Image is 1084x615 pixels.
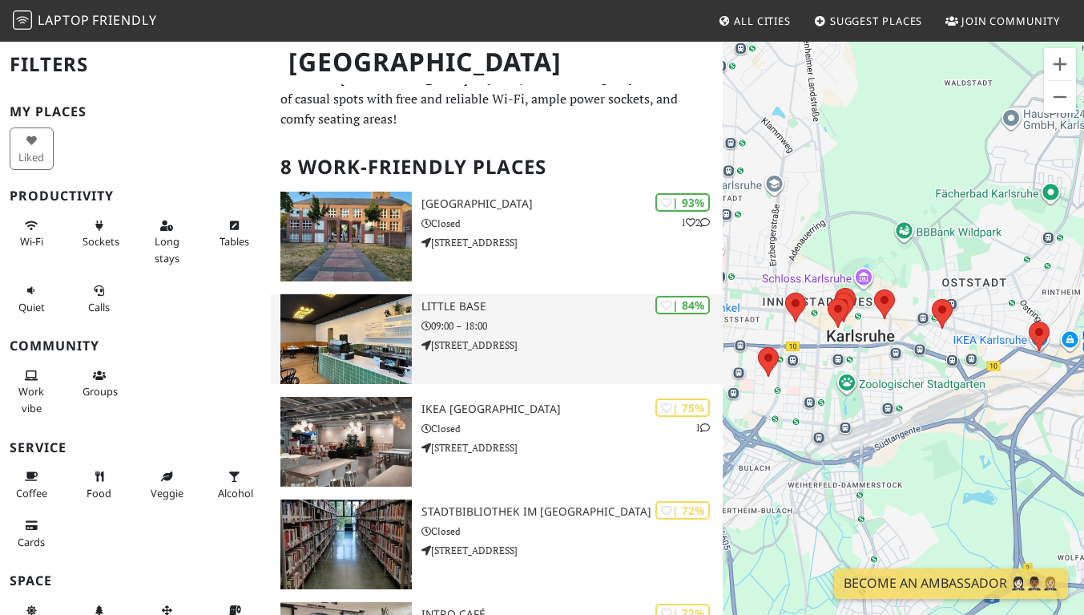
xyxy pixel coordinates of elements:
[87,486,111,500] span: Food
[711,6,797,35] a: All Cities
[88,300,110,314] span: Video/audio calls
[271,192,723,281] a: Baden State Library | 93% 12 [GEOGRAPHIC_DATA] Closed [STREET_ADDRESS]
[421,505,723,519] h3: Stadtbibliothek im [GEOGRAPHIC_DATA]
[92,11,156,29] span: Friendly
[655,193,710,212] div: | 93%
[18,384,44,415] span: People working
[10,573,261,589] h3: Space
[78,463,122,506] button: Food
[271,500,723,589] a: Stadtbibliothek im Neuen Ständehaus | 72% Stadtbibliothek im [GEOGRAPHIC_DATA] Closed [STREET_ADD...
[421,235,723,250] p: [STREET_ADDRESS]
[734,14,791,28] span: All Cities
[10,338,261,354] h3: Community
[38,11,90,29] span: Laptop
[18,535,45,549] span: Credit cards
[421,338,723,353] p: [STREET_ADDRESS]
[655,296,710,314] div: | 84%
[834,568,1068,599] a: Become an Ambassador 🤵🏻‍♀️🤵🏾‍♂️🤵🏼‍♀️
[213,212,257,255] button: Tables
[83,234,119,249] span: Power sockets
[10,362,54,421] button: Work vibe
[280,397,412,487] img: IKEA Karlsruhe
[13,10,32,30] img: LaptopFriendly
[10,188,261,204] h3: Productivity
[655,501,710,520] div: | 72%
[83,384,118,399] span: Group tables
[421,524,723,539] p: Closed
[18,300,45,314] span: Quiet
[280,143,713,192] h2: 8 Work-Friendly Places
[10,40,261,89] h2: Filters
[10,512,54,555] button: Cards
[220,234,249,249] span: Work-friendly tables
[280,500,412,589] img: Stadtbibliothek im Neuen Ständehaus
[830,14,923,28] span: Suggest Places
[271,294,723,384] a: Little Base | 84% Little Base 09:00 – 18:00 [STREET_ADDRESS]
[280,192,412,281] img: Baden State Library
[1044,48,1076,80] button: Zoom in
[10,212,54,255] button: Wi-Fi
[78,362,122,405] button: Groups
[421,440,723,455] p: [STREET_ADDRESS]
[280,294,412,384] img: Little Base
[271,397,723,487] a: IKEA Karlsruhe | 75% 1 IKEA [GEOGRAPHIC_DATA] Closed [STREET_ADDRESS]
[695,420,710,435] p: 1
[78,212,122,255] button: Sockets
[10,277,54,320] button: Quiet
[421,403,723,416] h3: IKEA [GEOGRAPHIC_DATA]
[213,463,257,506] button: Alcohol
[1044,81,1076,113] button: Zoom out
[276,40,719,84] h1: [GEOGRAPHIC_DATA]
[218,486,253,500] span: Alcohol
[421,543,723,558] p: [STREET_ADDRESS]
[16,486,47,500] span: Coffee
[421,216,723,231] p: Closed
[421,300,723,314] h3: Little Base
[808,6,929,35] a: Suggest Places
[681,215,710,230] p: 1 2
[10,463,54,506] button: Coffee
[421,197,723,211] h3: [GEOGRAPHIC_DATA]
[655,399,710,417] div: | 75%
[145,463,189,506] button: Veggie
[155,234,179,265] span: Long stays
[10,104,261,119] h3: My Places
[10,440,261,455] h3: Service
[78,277,122,320] button: Calls
[421,318,723,334] p: 09:00 – 18:00
[939,6,1066,35] a: Join Community
[151,486,183,500] span: Veggie
[13,7,157,35] a: LaptopFriendly LaptopFriendly
[145,212,189,271] button: Long stays
[421,421,723,436] p: Closed
[961,14,1060,28] span: Join Community
[20,234,43,249] span: Stable Wi-Fi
